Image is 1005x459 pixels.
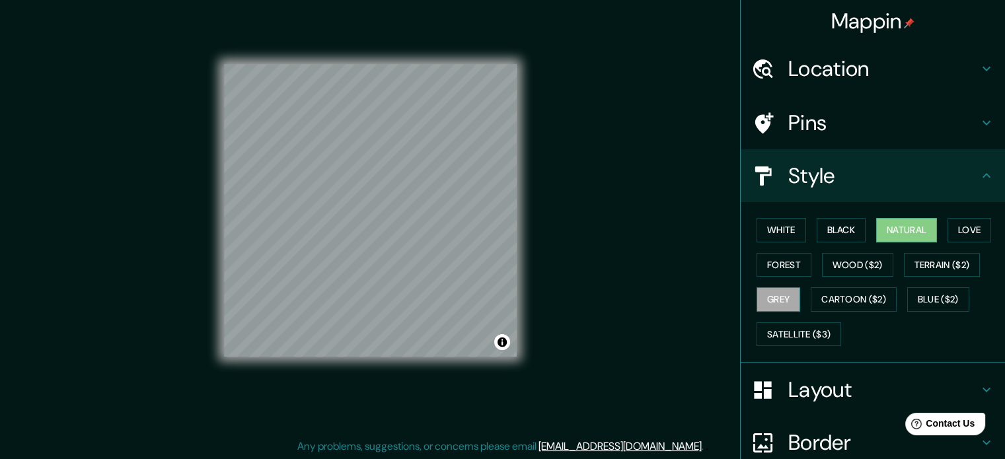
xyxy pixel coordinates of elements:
button: Grey [757,287,800,312]
h4: Layout [788,376,979,403]
div: . [706,439,708,454]
button: Blue ($2) [907,287,969,312]
a: [EMAIL_ADDRESS][DOMAIN_NAME] [539,439,702,453]
p: Any problems, suggestions, or concerns please email . [297,439,704,454]
iframe: Help widget launcher [887,407,990,444]
button: Love [948,218,991,242]
div: Pins [741,96,1005,149]
button: Satellite ($3) [757,322,841,347]
div: Location [741,42,1005,95]
h4: Style [788,162,979,189]
button: Black [817,218,866,242]
div: . [704,439,706,454]
button: Natural [876,218,937,242]
button: Toggle attribution [494,334,510,350]
h4: Mappin [831,8,915,34]
img: pin-icon.png [904,18,914,28]
button: Wood ($2) [822,253,893,277]
h4: Pins [788,110,979,136]
button: Terrain ($2) [904,253,981,277]
h4: Border [788,429,979,456]
button: Forest [757,253,811,277]
div: Layout [741,363,1005,416]
canvas: Map [224,64,517,357]
button: Cartoon ($2) [811,287,897,312]
button: White [757,218,806,242]
h4: Location [788,55,979,82]
div: Style [741,149,1005,202]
